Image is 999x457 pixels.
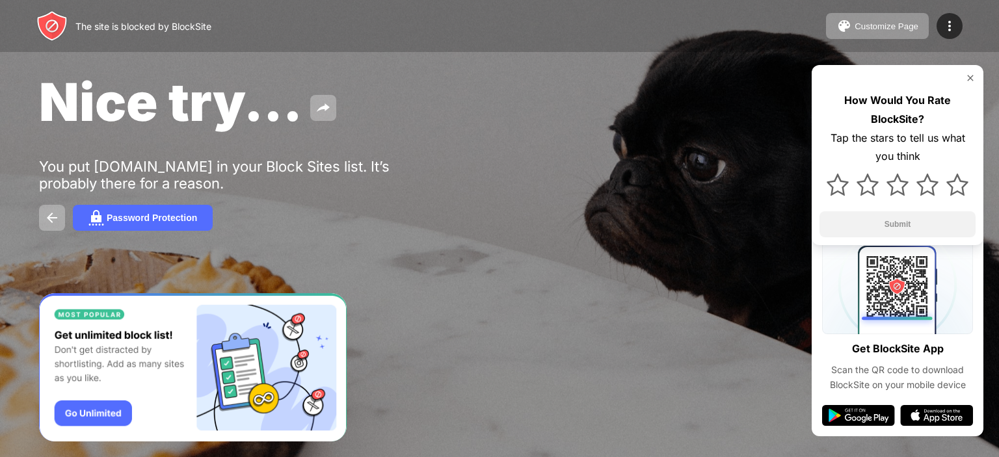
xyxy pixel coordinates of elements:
[819,129,976,166] div: Tap the stars to tell us what you think
[819,211,976,237] button: Submit
[946,174,968,196] img: star.svg
[822,405,895,426] img: google-play.svg
[857,174,879,196] img: star.svg
[900,405,973,426] img: app-store.svg
[39,70,302,133] span: Nice try...
[827,174,849,196] img: star.svg
[942,18,957,34] img: menu-icon.svg
[36,10,68,42] img: header-logo.svg
[39,158,441,192] div: You put [DOMAIN_NAME] in your Block Sites list. It’s probably there for a reason.
[836,18,852,34] img: pallet.svg
[822,363,973,392] div: Scan the QR code to download BlockSite on your mobile device
[315,100,331,116] img: share.svg
[88,210,104,226] img: password.svg
[44,210,60,226] img: back.svg
[819,91,976,129] div: How Would You Rate BlockSite?
[39,293,347,442] iframe: Banner
[916,174,939,196] img: star.svg
[886,174,909,196] img: star.svg
[73,205,213,231] button: Password Protection
[826,13,929,39] button: Customize Page
[852,339,944,358] div: Get BlockSite App
[75,21,211,32] div: The site is blocked by BlockSite
[107,213,197,223] div: Password Protection
[855,21,918,31] div: Customize Page
[965,73,976,83] img: rate-us-close.svg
